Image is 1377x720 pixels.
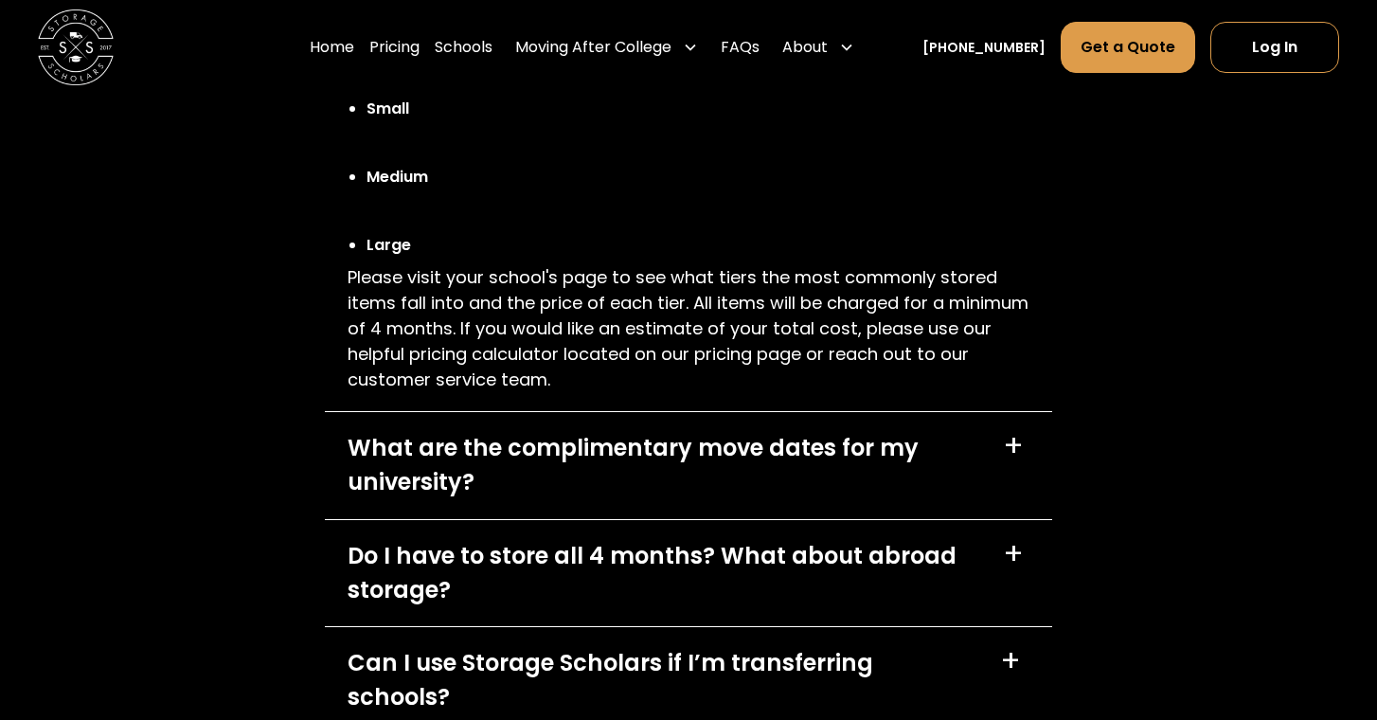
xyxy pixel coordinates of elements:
[348,264,1030,392] p: Please visit your school's page to see what tiers the most commonly stored items fall into and th...
[367,234,1030,257] li: Large
[310,21,354,74] a: Home
[1003,431,1024,461] div: +
[435,21,492,74] a: Schools
[515,36,671,59] div: Moving After College
[721,21,760,74] a: FAQs
[922,38,1046,58] a: [PHONE_NUMBER]
[1210,22,1339,73] a: Log In
[508,21,706,74] div: Moving After College
[369,21,420,74] a: Pricing
[38,9,114,85] a: home
[348,539,981,607] div: Do I have to store all 4 months? What about abroad storage?
[38,9,114,85] img: Storage Scholars main logo
[367,98,1030,120] li: Small
[1000,646,1021,676] div: +
[1003,539,1024,569] div: +
[775,21,862,74] div: About
[367,166,1030,189] li: Medium
[782,36,828,59] div: About
[348,646,977,714] div: Can I use Storage Scholars if I’m transferring schools?
[1061,22,1195,73] a: Get a Quote
[348,431,980,499] div: What are the complimentary move dates for my university?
